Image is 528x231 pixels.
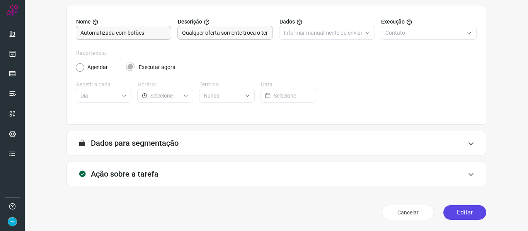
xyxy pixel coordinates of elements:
input: Forneça uma breve descrição da sua tarefa. [182,26,268,39]
button: Cancelar [382,205,434,220]
input: Selecione [274,89,311,102]
span: Execução [381,18,405,26]
input: Selecione [150,89,180,102]
label: Executar agora [139,63,175,71]
label: Horário: [138,81,193,89]
span: Dados [279,18,295,26]
label: Recorrência [76,49,477,57]
button: Editar [443,205,486,220]
input: Digite o nome para a sua tarefa. [80,26,167,39]
input: Selecione [204,89,242,102]
span: Descrição [178,18,202,26]
input: Selecione o tipo de envio [385,26,463,39]
img: 86fc21c22a90fb4bae6cb495ded7e8f6.png [8,217,17,226]
label: Termina: [199,81,255,89]
h3: Dados para segmentação [91,138,179,148]
label: Data: [261,81,316,89]
label: Agendar [87,63,108,71]
img: Logo [7,5,18,16]
input: Selecione o tipo de envio [284,26,362,39]
h3: Ação sobre a tarefa [91,169,158,179]
span: Nome [76,18,91,26]
input: Selecione [80,89,118,102]
label: Repetir a cada: [76,81,131,89]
